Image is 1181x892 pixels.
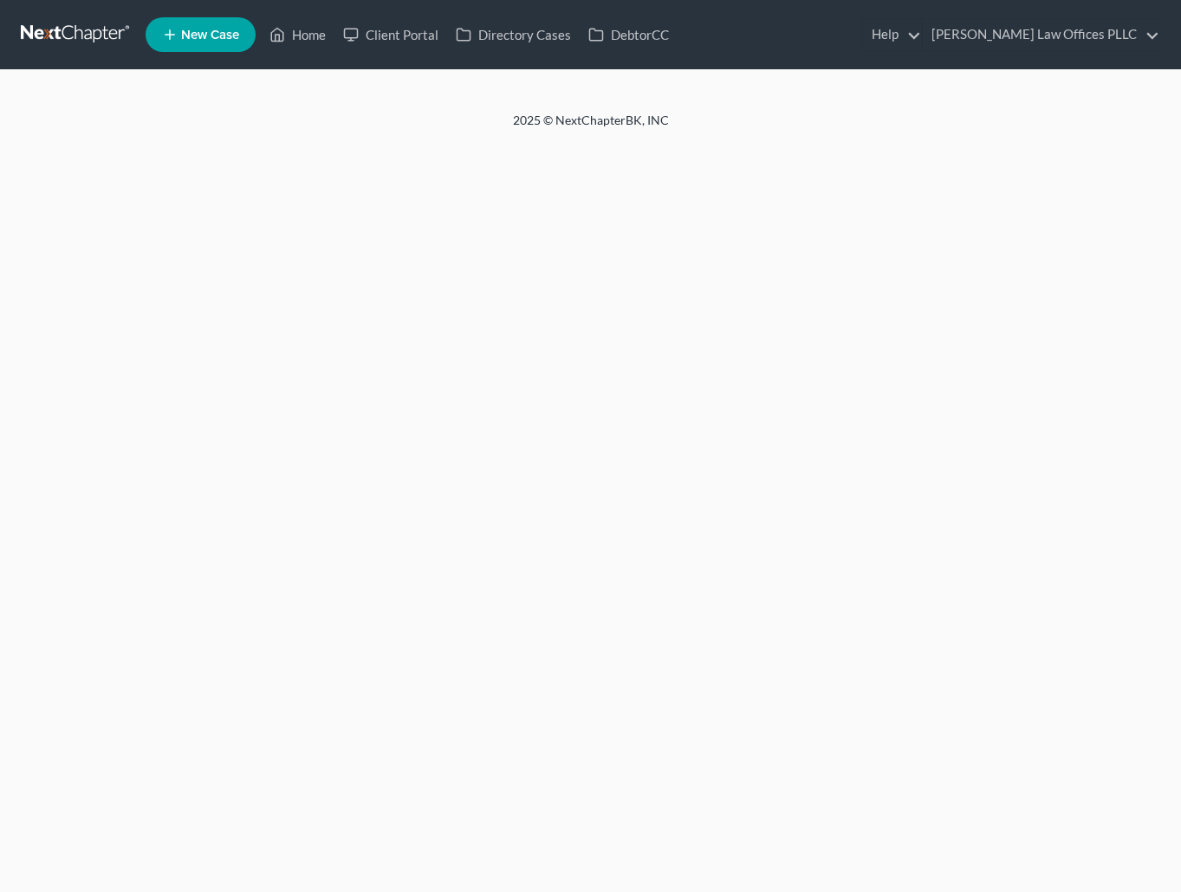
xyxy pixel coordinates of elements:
[923,19,1159,50] a: [PERSON_NAME] Law Offices PLLC
[447,19,580,50] a: Directory Cases
[97,112,1085,143] div: 2025 © NextChapterBK, INC
[261,19,334,50] a: Home
[146,17,256,52] new-legal-case-button: New Case
[334,19,447,50] a: Client Portal
[580,19,678,50] a: DebtorCC
[863,19,921,50] a: Help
